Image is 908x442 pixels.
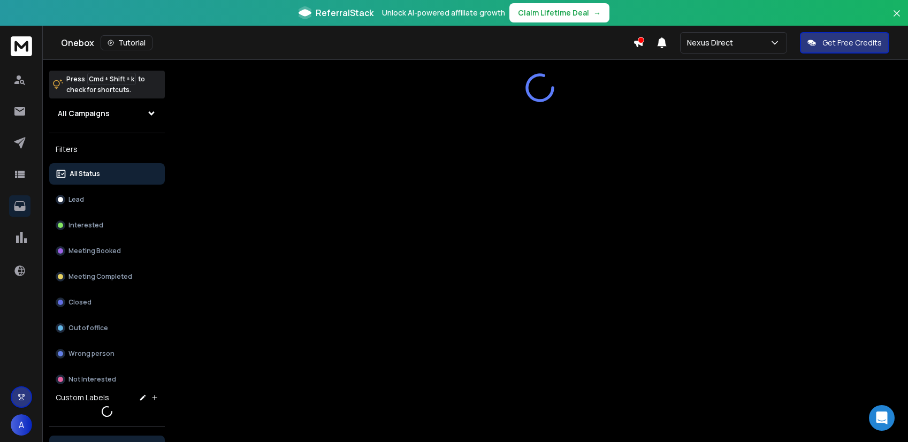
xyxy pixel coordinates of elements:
h3: Custom Labels [56,392,109,403]
span: ReferralStack [316,6,373,19]
span: Cmd + Shift + k [87,73,136,85]
p: Press to check for shortcuts. [66,74,145,95]
span: → [593,7,601,18]
p: Meeting Booked [68,247,121,255]
p: Nexus Direct [687,37,737,48]
p: Closed [68,298,91,307]
button: Lead [49,189,165,210]
h1: All Campaigns [58,108,110,119]
p: Lead [68,195,84,204]
button: Close banner [890,6,904,32]
button: Tutorial [101,35,152,50]
p: Wrong person [68,349,115,358]
button: Wrong person [49,343,165,364]
button: A [11,414,32,436]
p: Out of office [68,324,108,332]
button: Interested [49,215,165,236]
button: All Campaigns [49,103,165,124]
div: Open Intercom Messenger [869,405,895,431]
p: Meeting Completed [68,272,132,281]
p: Not Interested [68,375,116,384]
button: Claim Lifetime Deal→ [509,3,609,22]
div: Onebox [61,35,633,50]
p: Get Free Credits [822,37,882,48]
button: Get Free Credits [800,32,889,54]
button: All Status [49,163,165,185]
p: Interested [68,221,103,230]
button: Meeting Completed [49,266,165,287]
button: Out of office [49,317,165,339]
p: Unlock AI-powered affiliate growth [382,7,505,18]
p: All Status [70,170,100,178]
h3: Filters [49,142,165,157]
button: Not Interested [49,369,165,390]
button: Closed [49,292,165,313]
button: Meeting Booked [49,240,165,262]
